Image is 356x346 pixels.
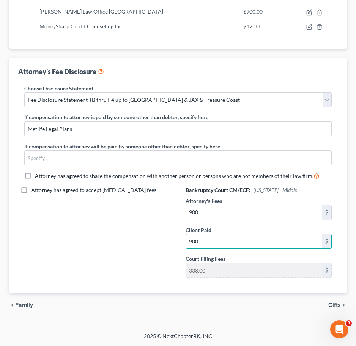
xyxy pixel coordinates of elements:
[322,205,331,220] div: $
[9,302,15,308] i: chevron_left
[25,151,331,165] input: Specify...
[254,187,297,193] span: [US_STATE] - Middle
[24,113,208,121] label: If compensation to attorney is paid by someone other than debtor, specify here
[31,187,156,193] span: Attorney has agreed to accept [MEDICAL_DATA] fees
[9,302,33,308] button: chevron_left Family
[35,173,313,179] span: Attorney has agreed to share the compensation with another person or persons who are not members ...
[186,197,222,205] label: Attorney's Fees
[25,122,331,136] input: Specify...
[24,142,220,150] label: If compensation to attorney will be paid by someone other than debtor, specify here
[243,23,260,30] span: $12.00
[341,302,347,308] i: chevron_right
[186,205,322,220] input: 0.00
[24,84,93,92] label: Choose Disclosure Statement
[328,302,341,308] span: Gifts
[186,234,322,249] input: 0.00
[243,8,263,15] span: $900.00
[18,67,104,76] div: Attorney's Fee Disclosure
[330,320,348,338] iframe: Intercom live chat
[322,234,331,249] div: $
[186,263,322,277] input: 0.00
[346,320,352,326] span: 3
[186,255,225,263] label: Court Filing Fees
[328,302,347,308] button: Gifts chevron_right
[39,8,163,15] span: [PERSON_NAME] Law Office [GEOGRAPHIC_DATA]
[186,186,332,194] h6: Bankruptcy Court CM/ECF:
[41,332,315,346] div: 2025 © NextChapterBK, INC
[15,302,33,308] span: Family
[322,263,331,277] div: $
[186,226,211,234] label: Client Paid
[39,23,123,30] span: MoneySharp Credit Counseling Inc.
